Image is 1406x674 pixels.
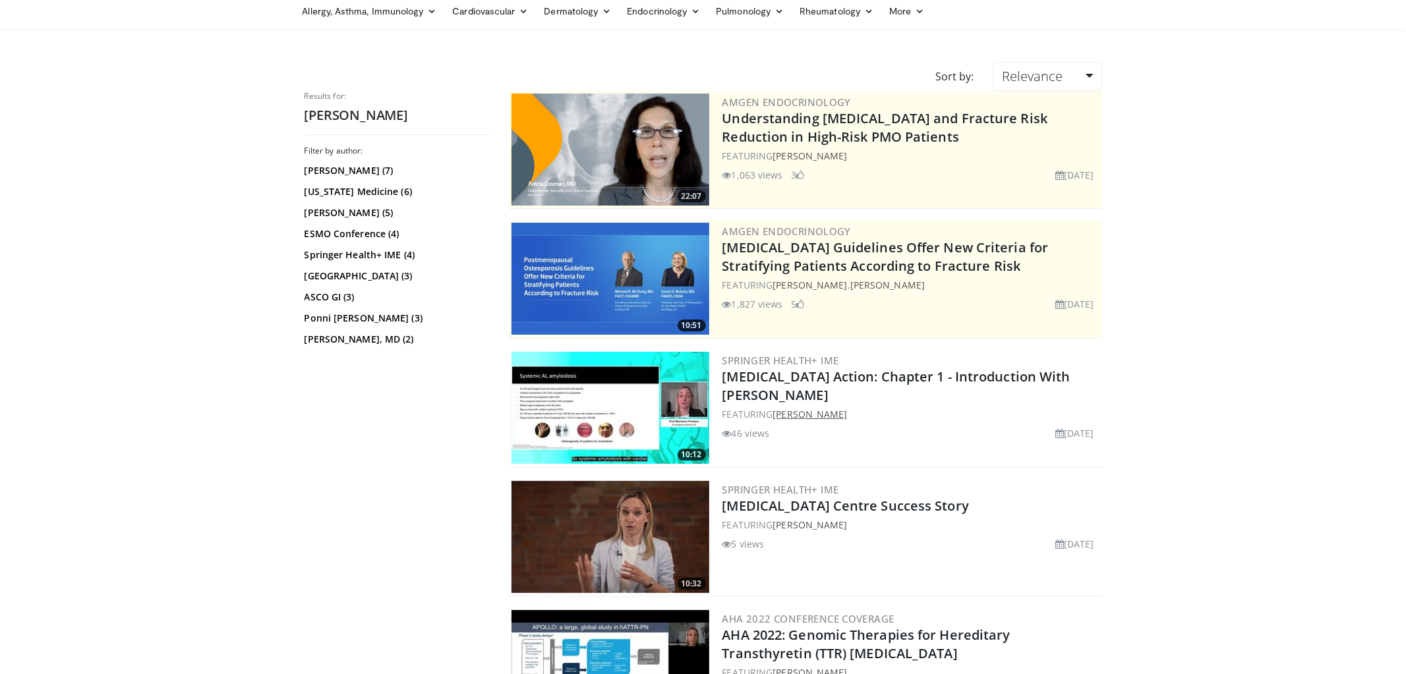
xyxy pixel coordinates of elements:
a: [MEDICAL_DATA] Action: Chapter 1 - Introduction With [PERSON_NAME] [722,368,1070,404]
a: [PERSON_NAME] [773,519,847,531]
a: [US_STATE] Medicine (6) [305,185,486,198]
a: [PERSON_NAME] [773,408,847,420]
p: Results for: [305,91,489,101]
a: 10:32 [512,481,709,593]
a: [PERSON_NAME] [773,150,847,162]
img: c9a25db3-4db0-49e1-a46f-17b5c91d58a1.png.300x170_q85_crop-smart_upscale.png [512,94,709,206]
li: 46 views [722,426,770,440]
a: Amgen Endocrinology [722,96,852,109]
a: 10:12 [512,352,709,464]
div: Sort by: [925,62,983,91]
li: [DATE] [1055,297,1094,311]
div: FEATURING , [722,278,1099,292]
img: 09a67b13-38f9-48dc-8019-09ac2d1fb707.300x170_q85_crop-smart_upscale.jpg [512,352,709,464]
a: Springer Health+ IME [722,354,839,367]
a: 22:07 [512,94,709,206]
a: [GEOGRAPHIC_DATA] (3) [305,269,486,283]
li: 1,827 views [722,297,783,311]
a: [PERSON_NAME] (5) [305,206,486,219]
a: [PERSON_NAME] (7) [305,164,486,177]
li: 3 [791,168,804,182]
a: [PERSON_NAME] [773,279,847,291]
div: FEATURING [722,518,1099,532]
a: Amgen Endocrinology [722,225,852,238]
li: [DATE] [1055,537,1094,551]
a: ESMO Conference (4) [305,227,486,240]
h2: [PERSON_NAME] [305,107,489,124]
div: FEATURING [722,149,1099,163]
a: AHA 2022 Conference Coverage [722,612,894,625]
a: Relevance [993,62,1101,91]
a: [MEDICAL_DATA] Centre Success Story [722,497,970,515]
span: 10:51 [678,320,706,331]
a: AHA 2022: Genomic Therapies for Hereditary Transthyretin (TTR) [MEDICAL_DATA] [722,626,1011,662]
div: FEATURING [722,407,1099,421]
li: [DATE] [1055,426,1094,440]
li: [DATE] [1055,168,1094,182]
h3: Filter by author: [305,146,489,156]
span: 22:07 [678,190,706,202]
img: 7b525459-078d-43af-84f9-5c25155c8fbb.png.300x170_q85_crop-smart_upscale.jpg [512,223,709,335]
a: [PERSON_NAME], MD (2) [305,333,486,346]
a: Springer Health+ IME [722,483,839,496]
span: 10:32 [678,578,706,590]
li: 5 views [722,537,765,551]
a: Ponni [PERSON_NAME] (3) [305,312,486,325]
a: Springer Health+ IME (4) [305,248,486,262]
span: Relevance [1002,67,1063,85]
a: Understanding [MEDICAL_DATA] and Fracture Risk Reduction in High-Risk PMO Patients [722,109,1048,146]
a: ASCO GI (3) [305,291,486,304]
a: 10:51 [512,223,709,335]
li: 5 [791,297,804,311]
a: [PERSON_NAME] [850,279,925,291]
a: [MEDICAL_DATA] Guidelines Offer New Criteria for Stratifying Patients According to Fracture Risk [722,239,1049,275]
span: 10:12 [678,449,706,461]
li: 1,063 views [722,168,783,182]
img: 8f271363-ab26-4d82-93f0-cddad3160c49.300x170_q85_crop-smart_upscale.jpg [512,481,709,593]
